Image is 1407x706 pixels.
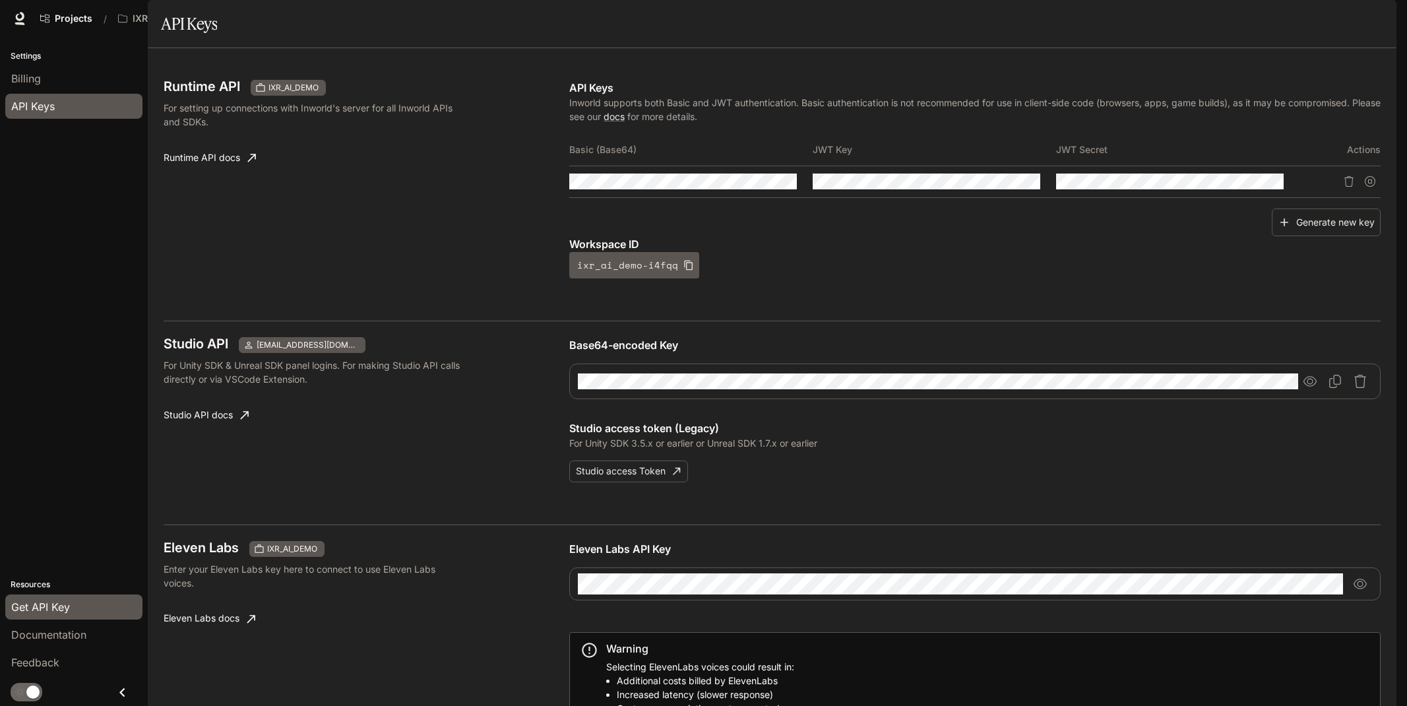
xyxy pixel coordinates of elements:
button: Generate new key [1272,209,1381,237]
p: Enter your Eleven Labs key here to connect to use Eleven Labs voices. [164,562,460,590]
p: API Keys [569,80,1381,96]
a: Eleven Labs docs [158,606,261,632]
th: JWT Secret [1056,134,1299,166]
a: docs [604,111,625,122]
a: Go to projects [34,5,98,32]
a: Studio API docs [158,402,254,428]
li: Additional costs billed by ElevenLabs [617,674,794,688]
h3: Studio API [164,337,228,350]
a: Runtime API docs [158,144,261,171]
span: IXR_AI_DEMO [263,82,324,94]
p: Workspace ID [569,236,1381,252]
th: Basic (Base64) [569,134,813,166]
h3: Runtime API [164,80,240,93]
p: IXR_AI_DEMO [133,13,194,24]
p: Eleven Labs API Key [569,541,1381,557]
div: Warning [606,641,794,657]
p: Studio access token (Legacy) [569,420,1381,436]
span: IXR_AI_DEMO [262,543,323,555]
button: Suspend API key [1360,171,1381,192]
th: JWT Key [813,134,1056,166]
p: For setting up connections with Inworld's server for all Inworld APIs and SDKs. [164,101,460,129]
button: Studio access Token [569,461,688,482]
h1: API Keys [161,11,217,37]
p: Inworld supports both Basic and JWT authentication. Basic authentication is not recommended for u... [569,96,1381,123]
p: For Unity SDK & Unreal SDK panel logins. For making Studio API calls directly or via VSCode Exten... [164,358,460,386]
div: / [98,12,112,26]
th: Actions [1299,134,1381,166]
div: This key applies to current user accounts [239,337,365,353]
span: Projects [55,13,92,24]
button: ixr_ai_demo-i4fqq [569,252,699,278]
span: [EMAIL_ADDRESS][DOMAIN_NAME] [251,339,363,351]
h3: Eleven Labs [164,541,239,554]
button: Copy Base64-encoded Key [1323,369,1347,393]
button: Delete API key [1338,171,1360,192]
div: This key will apply to your current workspace only [249,541,325,557]
p: Base64-encoded Key [569,337,1381,353]
li: Increased latency (slower response) [617,688,794,701]
button: Open workspace menu [112,5,214,32]
p: For Unity SDK 3.5.x or earlier or Unreal SDK 1.7.x or earlier [569,436,1381,450]
div: These keys will apply to your current workspace only [251,80,326,96]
